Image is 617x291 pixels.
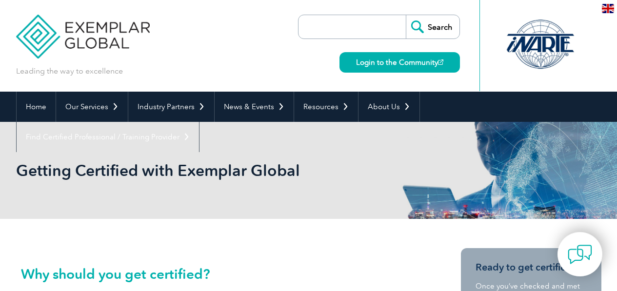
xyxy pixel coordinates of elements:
a: Industry Partners [128,92,214,122]
a: Login to the Community [339,52,460,73]
a: Our Services [56,92,128,122]
a: About Us [358,92,419,122]
input: Search [406,15,459,39]
p: Leading the way to excellence [16,66,123,77]
a: Resources [294,92,358,122]
h1: Getting Certified with Exemplar Global [16,161,391,180]
img: open_square.png [438,59,443,65]
h3: Ready to get certified? [476,261,587,273]
a: Find Certified Professional / Training Provider [17,122,199,152]
a: Home [17,92,56,122]
img: contact-chat.png [568,242,592,267]
a: News & Events [215,92,294,122]
h2: Why should you get certified? [21,266,421,282]
img: en [602,4,614,13]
